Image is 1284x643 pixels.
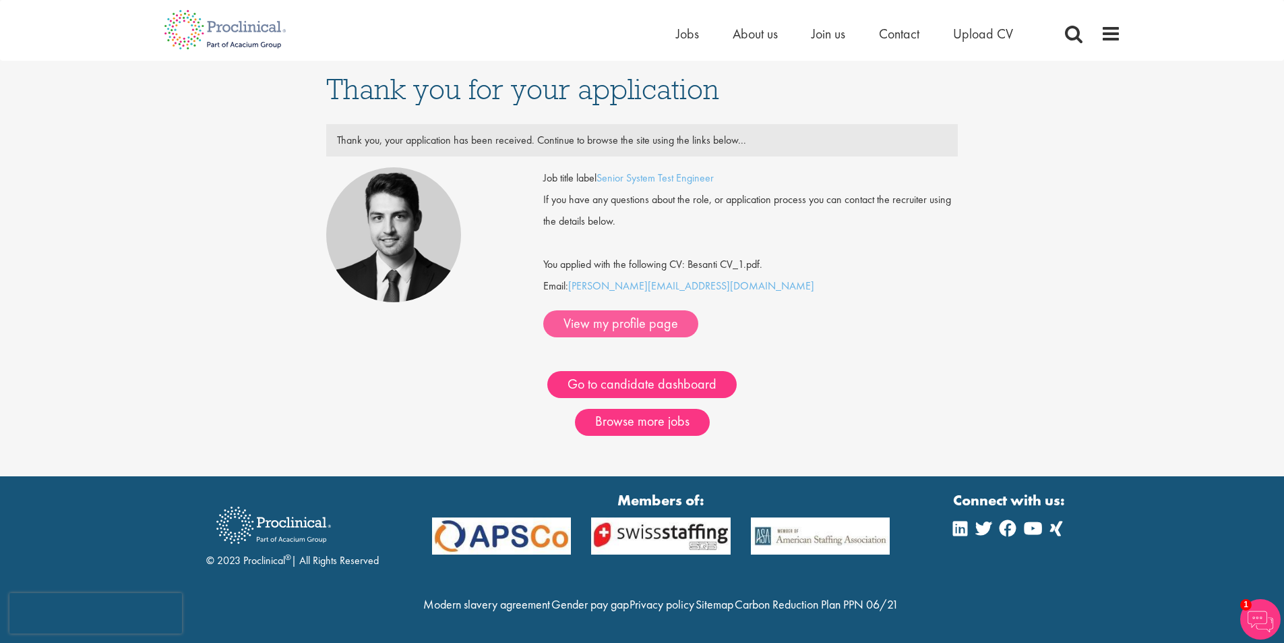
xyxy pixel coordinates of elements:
div: You applied with the following CV: Besanti CV_1.pdf. [533,232,968,275]
img: Proclinical Recruitment [206,497,341,553]
a: Browse more jobs [575,409,710,436]
img: APSCo [741,518,900,555]
a: Sitemap [696,596,733,612]
span: Thank you for your application [326,71,719,107]
div: If you have any questions about the role, or application process you can contact the recruiter us... [533,189,968,232]
div: Job title label [533,167,968,189]
sup: ® [285,552,291,563]
a: Contact [879,25,919,43]
a: Upload CV [953,25,1013,43]
a: Senior System Test Engineer [597,171,714,185]
strong: Connect with us: [953,490,1068,511]
a: Privacy policy [630,596,694,612]
a: About us [733,25,778,43]
a: Gender pay gap [551,596,629,612]
a: Go to candidate dashboard [547,371,737,398]
a: Carbon Reduction Plan PPN 06/21 [735,596,898,612]
img: APSCo [422,518,582,555]
a: View my profile page [543,310,698,337]
a: [PERSON_NAME][EMAIL_ADDRESS][DOMAIN_NAME] [568,279,814,293]
div: © 2023 Proclinical | All Rights Reserved [206,497,379,569]
a: Join us [812,25,845,43]
a: Jobs [676,25,699,43]
img: Chatbot [1240,599,1281,640]
img: APSCo [581,518,741,555]
strong: Members of: [432,490,890,511]
img: Thomas Wenig [326,167,461,302]
iframe: reCAPTCHA [9,593,182,634]
div: Email: [543,167,958,337]
div: Thank you, your application has been received. Continue to browse the site using the links below... [327,130,958,151]
a: Modern slavery agreement [423,596,550,612]
span: 1 [1240,599,1252,611]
